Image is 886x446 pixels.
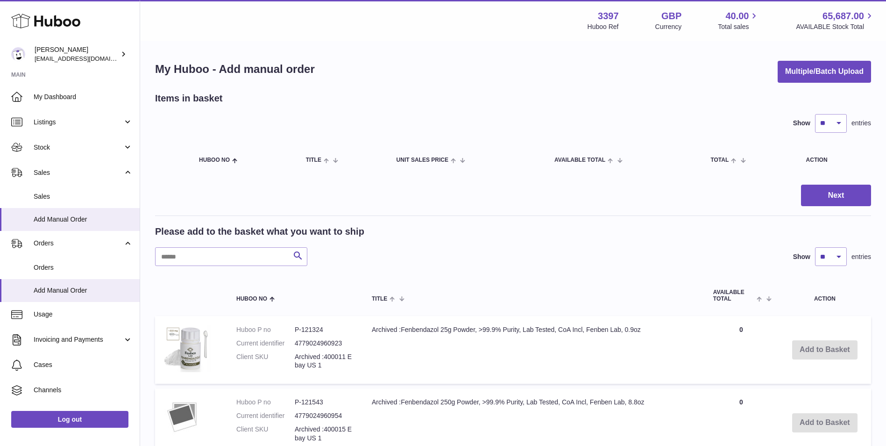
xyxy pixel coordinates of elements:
[34,168,123,177] span: Sales
[822,10,864,22] span: 65,687.00
[295,411,353,420] dd: 4779024960954
[295,325,353,334] dd: P-121324
[34,192,133,201] span: Sales
[796,22,875,31] span: AVAILABLE Stock Total
[306,157,321,163] span: Title
[598,10,619,22] strong: 3397
[34,360,133,369] span: Cases
[704,316,779,384] td: 0
[199,157,230,163] span: Huboo no
[236,352,295,370] dt: Client SKU
[34,143,123,152] span: Stock
[155,225,364,238] h2: Please add to the basket what you want to ship
[236,339,295,348] dt: Current identifier
[34,93,133,101] span: My Dashboard
[793,119,810,128] label: Show
[11,411,128,428] a: Log out
[34,310,133,319] span: Usage
[295,425,353,443] dd: Archived :400015 Ebay US 1
[718,22,759,31] span: Total sales
[236,296,267,302] span: Huboo no
[164,398,202,435] img: Archived :Fenbendazol 250g Powder, >99.9% Purity, Lab Tested, CoA Incl, Fenben Lab, 8.8oz
[372,296,387,302] span: Title
[34,239,123,248] span: Orders
[35,55,137,62] span: [EMAIL_ADDRESS][DOMAIN_NAME]
[155,92,223,105] h2: Items in basket
[34,118,123,127] span: Listings
[155,62,315,77] h1: My Huboo - Add manual order
[796,10,875,31] a: 65,687.00 AVAILABLE Stock Total
[778,61,871,83] button: Multiple/Batch Upload
[236,398,295,407] dt: Huboo P no
[806,157,862,163] div: Action
[588,22,619,31] div: Huboo Ref
[779,280,871,311] th: Action
[661,10,681,22] strong: GBP
[11,47,25,61] img: sales@canchema.com
[35,45,119,63] div: [PERSON_NAME]
[801,185,871,207] button: Next
[713,289,755,302] span: AVAILABLE Total
[34,386,133,395] span: Channels
[236,411,295,420] dt: Current identifier
[851,119,871,128] span: entries
[362,316,704,384] td: Archived :Fenbendazol 25g Powder, >99.9% Purity, Lab Tested, CoA Incl, Fenben Lab, 0.9oz
[236,325,295,334] dt: Huboo P no
[34,335,123,344] span: Invoicing and Payments
[718,10,759,31] a: 40.00 Total sales
[710,157,729,163] span: Total
[725,10,749,22] span: 40.00
[34,215,133,224] span: Add Manual Order
[295,352,353,370] dd: Archived :400011 Ebay US 1
[793,252,810,261] label: Show
[655,22,682,31] div: Currency
[295,339,353,348] dd: 4779024960923
[397,157,448,163] span: Unit Sales Price
[554,157,605,163] span: AVAILABLE Total
[34,286,133,295] span: Add Manual Order
[236,425,295,443] dt: Client SKU
[34,263,133,272] span: Orders
[851,252,871,261] span: entries
[295,398,353,407] dd: P-121543
[164,325,211,372] img: Archived :Fenbendazol 25g Powder, >99.9% Purity, Lab Tested, CoA Incl, Fenben Lab, 0.9oz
